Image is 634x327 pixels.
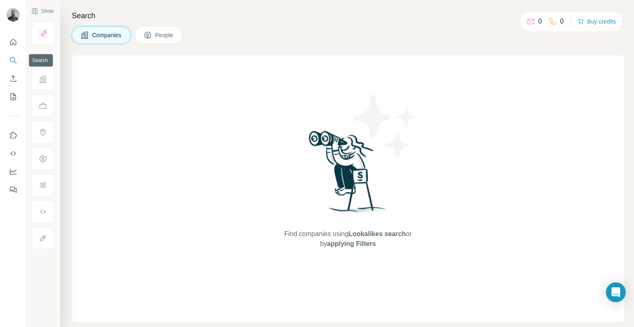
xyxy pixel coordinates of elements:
[7,164,20,179] button: Dashboard
[348,230,406,237] span: Lookalikes search
[577,16,616,27] button: Buy credits
[305,129,391,221] img: Surfe Illustration - Woman searching with binoculars
[7,8,20,21] img: Avatar
[560,17,564,26] p: 0
[348,88,422,163] img: Surfe Illustration - Stars
[7,89,20,104] button: My lists
[538,17,542,26] p: 0
[155,31,174,39] span: People
[7,128,20,143] button: Use Surfe on LinkedIn
[282,229,414,249] span: Find companies using or by
[606,282,626,302] div: Open Intercom Messenger
[7,146,20,161] button: Use Surfe API
[327,240,376,247] span: applying Filters
[26,5,59,17] button: Show
[7,53,20,68] button: Search
[7,35,20,50] button: Quick start
[72,10,624,21] h4: Search
[7,182,20,197] button: Feedback
[7,71,20,86] button: Enrich CSV
[92,31,122,39] span: Companies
